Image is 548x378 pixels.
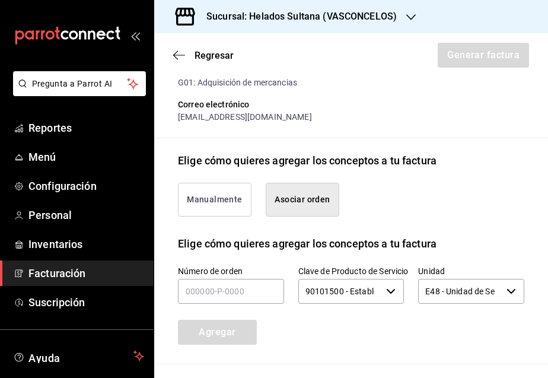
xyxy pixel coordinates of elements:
label: Unidad [418,266,524,275]
a: Pregunta a Parrot AI [8,86,146,99]
label: Número de orden [178,266,284,275]
input: 000000-P-0000 [178,279,284,304]
span: Menú [28,149,144,165]
h3: Sucursal: Helados Sultana (VASCONCELOS) [197,9,397,24]
input: Elige una opción [298,279,382,304]
span: Reportes [28,120,144,136]
span: Suscripción [28,294,144,310]
span: Inventarios [28,236,144,252]
div: Correo electrónico [178,99,524,111]
div: Elige cómo quieres agregar los conceptos a tu factura [178,153,437,169]
span: Regresar [195,50,234,61]
span: Personal [28,207,144,223]
label: Clave de Producto de Servicio [298,266,404,275]
button: Pregunta a Parrot AI [13,71,146,96]
div: [EMAIL_ADDRESS][DOMAIN_NAME] [178,111,524,123]
div: Elige cómo quieres agregar los conceptos a tu factura [178,236,437,252]
span: Ayuda [28,349,129,363]
span: Facturación [28,265,144,281]
div: G01: Adquisición de mercancias [178,77,524,89]
button: Asociar orden [266,183,339,217]
button: Regresar [173,50,234,61]
input: Elige una opción [418,279,502,304]
button: open_drawer_menu [130,31,140,40]
button: Manualmente [178,183,251,217]
span: Pregunta a Parrot AI [32,78,128,90]
span: Configuración [28,178,144,194]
